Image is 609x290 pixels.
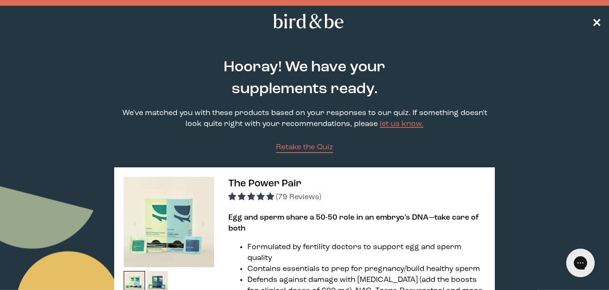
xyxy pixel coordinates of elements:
[247,264,485,275] li: Contains essentials to prep for pregnancy/build healthy sperm
[592,13,601,29] a: ✕
[114,108,495,130] p: We've matched you with these products based on your responses to our quiz. If something doesn't l...
[228,214,479,232] strong: Egg and sperm share a 50-50 role in an embryo’s DNA—take care of both
[592,16,601,27] span: ✕
[247,242,485,264] li: Formulated by fertility doctors to support egg and sperm quality
[124,177,214,267] img: thumbnail image
[190,57,419,100] h2: Hooray! We have your supplements ready.
[276,142,333,153] a: Retake the Quiz
[276,193,321,201] span: (79 Reviews)
[228,193,276,201] span: 4.92 stars
[228,179,301,189] span: The Power Pair
[276,144,333,151] span: Retake the Quiz
[561,245,599,280] iframe: Gorgias live chat messenger
[380,120,423,128] a: let us know.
